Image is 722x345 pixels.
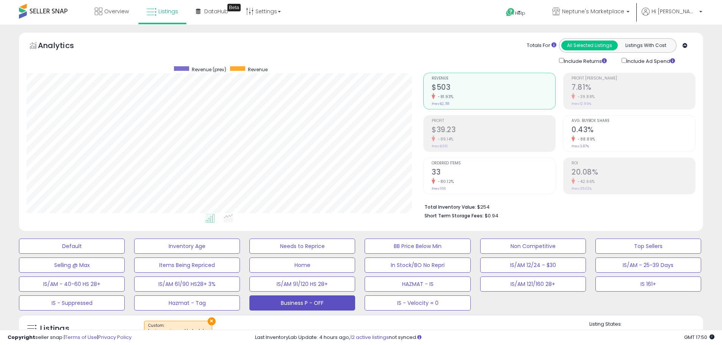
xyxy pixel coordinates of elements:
button: HAZMAT - IS [365,276,470,292]
b: Short Term Storage Fees: [424,212,484,219]
h2: 33 [432,168,555,178]
button: IS/AM 12/24 - $30 [480,258,586,273]
div: Include Returns [553,56,616,65]
span: Neptune's Marketplace [562,8,624,15]
small: -89.14% [435,136,454,142]
small: Prev: 35.02% [572,186,592,191]
h2: $39.23 [432,125,555,136]
span: Revenue [432,76,555,81]
span: DataHub [204,8,228,15]
small: -81.93% [435,94,454,100]
button: Home [249,258,355,273]
button: Selling @ Max [19,258,125,273]
div: Last InventoryLab Update: 4 hours ago, not synced. [255,334,714,341]
button: IS - Velocity = 0 [365,295,470,311]
h5: Analytics [38,40,89,53]
h2: 20.08% [572,168,695,178]
button: BB Price Below Min [365,239,470,254]
small: -88.89% [575,136,595,142]
span: ROI [572,161,695,165]
button: All Selected Listings [561,41,618,50]
a: 12 active listings [350,334,389,341]
span: Profit [PERSON_NAME] [572,76,695,81]
small: Prev: 166 [432,186,446,191]
a: Help [500,2,540,25]
button: IS/AM 121/160 28+ [480,276,586,292]
span: Avg. Buybox Share [572,119,695,123]
a: Terms of Use [65,334,97,341]
span: $0.94 [485,212,498,219]
button: Hazmat - Tag [134,295,240,311]
span: Revenue (prev) [192,66,226,73]
small: -80.12% [435,179,454,184]
button: Top Sellers [595,239,701,254]
h2: 7.81% [572,83,695,93]
span: Help [515,10,525,16]
button: Needs to Reprice [249,239,355,254]
button: Non Competitive [480,239,586,254]
small: Prev: 3.87% [572,144,589,148]
button: Listings With Cost [617,41,674,50]
span: Profit [432,119,555,123]
div: seller snap | | [8,334,132,341]
button: IS/AM 91/120 HS 28+ [249,276,355,292]
button: IS - Suppressed [19,295,125,311]
button: Default [19,239,125,254]
button: In Stock/BO No Repri [365,258,470,273]
button: IS 161+ [595,276,701,292]
small: Prev: $2,781 [432,101,449,106]
span: Revenue [248,66,268,73]
div: Totals For [527,42,556,49]
b: Total Inventory Value: [424,204,476,210]
span: Ordered Items [432,161,555,165]
small: Prev: $361 [432,144,448,148]
p: Listing States: [589,321,703,328]
span: Overview [104,8,129,15]
i: Get Help [506,8,515,17]
strong: Copyright [8,334,35,341]
h2: 0.43% [572,125,695,136]
button: IS/AM - 40-60 HS 28+ [19,276,125,292]
button: Business P - OFF [249,295,355,311]
a: Privacy Policy [98,334,132,341]
small: -39.88% [575,94,595,100]
a: Hi [PERSON_NAME] [642,8,702,25]
small: Prev: 12.99% [572,101,591,106]
button: IS/AM - 25-39 Days [595,258,701,273]
i: Click here to read more about un-synced listings. [417,335,421,340]
button: × [208,317,216,325]
button: Inventory Age [134,239,240,254]
span: Listings [158,8,178,15]
button: IS/AM 61/90 HS28+ 3% [134,276,240,292]
span: Hi [PERSON_NAME] [652,8,697,15]
div: Tooltip anchor [227,4,241,11]
small: -42.66% [575,179,595,184]
div: Include Ad Spend [616,56,687,65]
button: Items Being Repriced [134,258,240,273]
span: 2025-08-17 17:50 GMT [684,334,714,341]
li: $254 [424,202,690,211]
h2: $503 [432,83,555,93]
